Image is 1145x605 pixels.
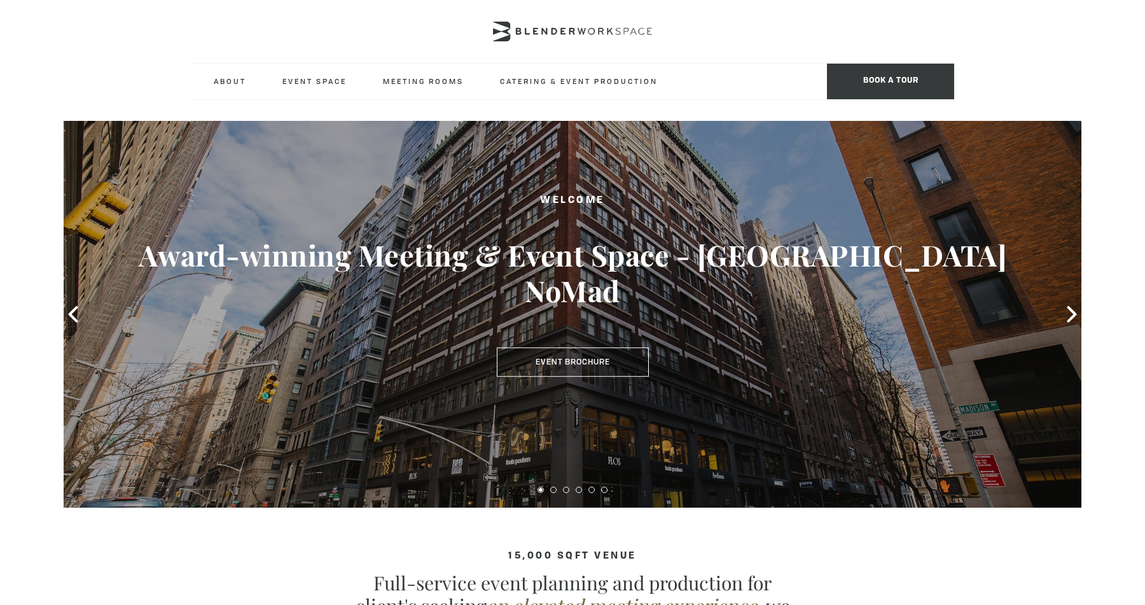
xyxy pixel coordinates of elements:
[114,193,1030,209] h2: Welcome
[191,551,954,562] h4: 15,000 sqft venue
[114,237,1030,309] h3: Award-winning Meeting & Event Space - [GEOGRAPHIC_DATA] NoMad
[272,64,357,99] a: Event Space
[827,64,954,99] span: Book a tour
[204,64,256,99] a: About
[490,64,668,99] a: Catering & Event Production
[497,347,649,377] a: Event Brochure
[373,64,474,99] a: Meeting Rooms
